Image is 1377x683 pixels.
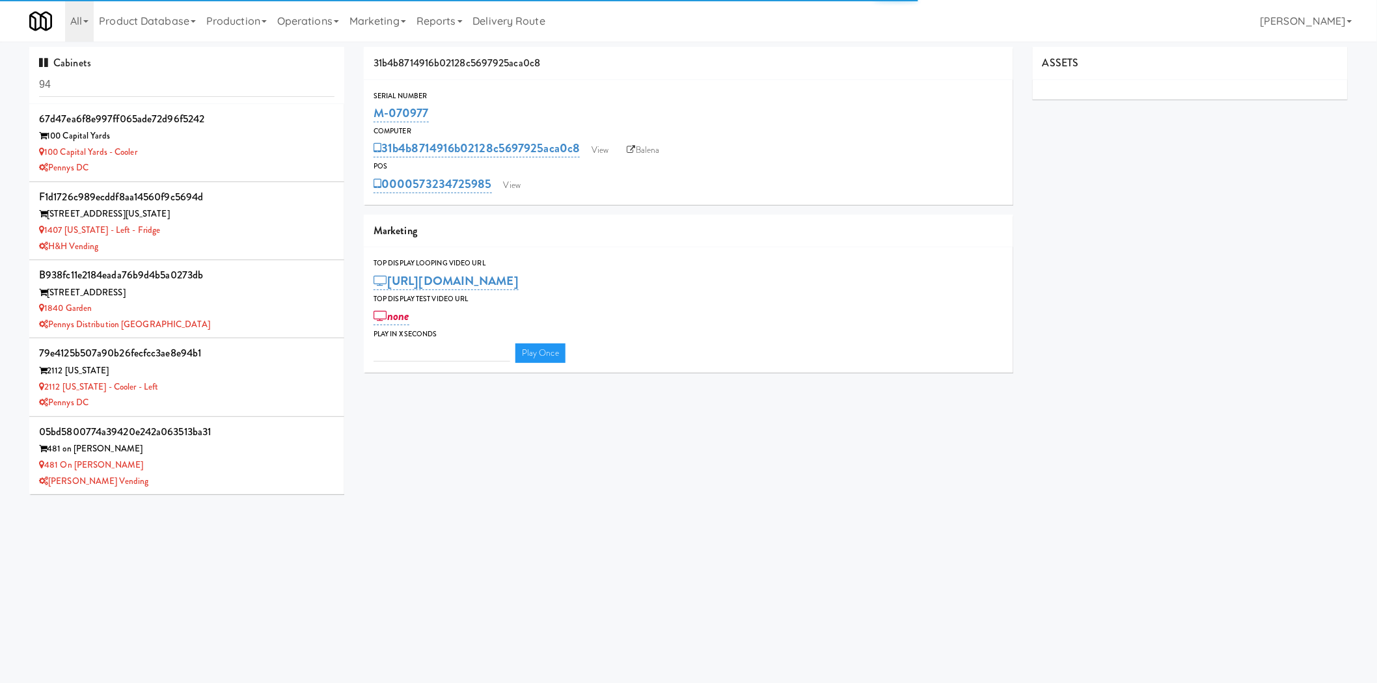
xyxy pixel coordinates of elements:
a: H&H Vending [39,240,98,252]
span: Marketing [374,223,417,238]
li: 05bd5800774a39420e242a063513ba31481 on [PERSON_NAME] 481 on [PERSON_NAME][PERSON_NAME] Vending [29,417,344,495]
div: 05bd5800774a39420e242a063513ba31 [39,422,334,442]
div: 67d47ea6f8e997ff065ade72d96f5242 [39,109,334,129]
div: Play in X seconds [374,328,1003,341]
a: 0000573234725985 [374,175,492,193]
div: 100 Capital Yards [39,128,334,144]
div: Computer [374,125,1003,138]
a: View [585,141,615,160]
a: Pennys DC [39,161,89,174]
a: [URL][DOMAIN_NAME] [374,272,519,290]
img: Micromart [29,10,52,33]
a: none [374,307,409,325]
a: [PERSON_NAME] Vending [39,475,148,487]
div: b938fc11e2184eada76b9d4b5a0273db [39,265,334,285]
div: 79e4125b507a90b26fecfcc3ae8e94b1 [39,343,334,363]
div: f1d1726c989ecddf8aa14560f9c5694d [39,187,334,207]
div: Serial Number [374,90,1003,103]
a: View [497,176,527,195]
a: 100 Capital Yards - Cooler [39,146,137,158]
div: 481 on [PERSON_NAME] [39,441,334,457]
a: M-070977 [374,104,429,122]
a: 31b4b8714916b02128c5697925aca0c8 [374,139,580,157]
li: 79e4125b507a90b26fecfcc3ae8e94b12112 [US_STATE] 2112 [US_STATE] - Cooler - LeftPennys DC [29,338,344,416]
li: f1d1726c989ecddf8aa14560f9c5694d[STREET_ADDRESS][US_STATE] 1407 [US_STATE] - Left - FridgeH&H Ven... [29,182,344,260]
a: 1840 Garden [39,302,92,314]
a: 2112 [US_STATE] - Cooler - Left [39,381,158,393]
div: Top Display Looping Video Url [374,257,1003,270]
a: Balena [621,141,666,160]
input: Search cabinets [39,73,334,97]
div: 2112 [US_STATE] [39,363,334,379]
div: Top Display Test Video Url [374,293,1003,306]
a: Play Once [515,343,566,363]
div: [STREET_ADDRESS][US_STATE] [39,206,334,222]
li: b938fc11e2184eada76b9d4b5a0273db[STREET_ADDRESS] 1840 GardenPennys Distribution [GEOGRAPHIC_DATA] [29,260,344,338]
div: [STREET_ADDRESS] [39,285,334,301]
a: 481 on [PERSON_NAME] [39,459,143,471]
span: ASSETS [1043,55,1079,70]
div: POS [374,160,1003,173]
a: 1407 [US_STATE] - Left - Fridge [39,224,160,236]
a: Pennys DC [39,396,89,408]
li: 67d47ea6f8e997ff065ade72d96f5242100 Capital Yards 100 Capital Yards - CoolerPennys DC [29,104,344,182]
span: Cabinets [39,55,91,70]
div: 31b4b8714916b02128c5697925aca0c8 [364,47,1013,80]
a: Pennys Distribution [GEOGRAPHIC_DATA] [39,318,210,330]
